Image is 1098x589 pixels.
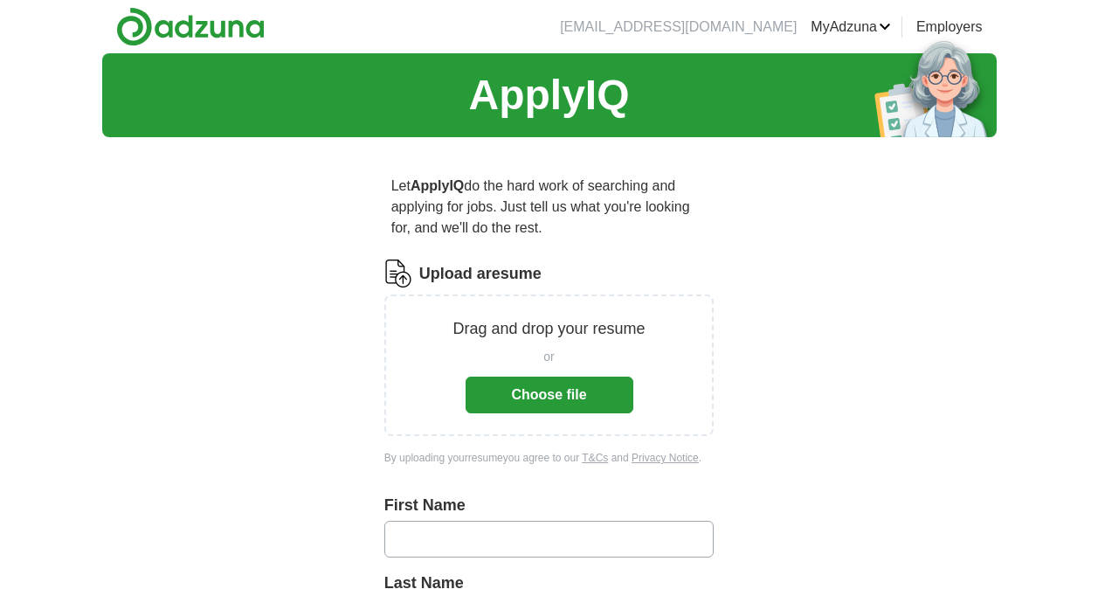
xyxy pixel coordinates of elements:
p: Let do the hard work of searching and applying for jobs. Just tell us what you're looking for, an... [384,169,715,246]
h1: ApplyIQ [468,64,629,127]
img: CV Icon [384,260,412,288]
strong: ApplyIQ [411,178,464,193]
a: MyAdzuna [811,17,891,38]
label: First Name [384,494,715,517]
a: T&Cs [582,452,608,464]
span: or [543,348,554,366]
label: Upload a resume [419,262,542,286]
a: Privacy Notice [632,452,699,464]
button: Choose file [466,377,633,413]
p: Drag and drop your resume [452,317,645,341]
a: Employers [916,17,983,38]
div: By uploading your resume you agree to our and . [384,450,715,466]
li: [EMAIL_ADDRESS][DOMAIN_NAME] [560,17,797,38]
img: Adzuna logo [116,7,265,46]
